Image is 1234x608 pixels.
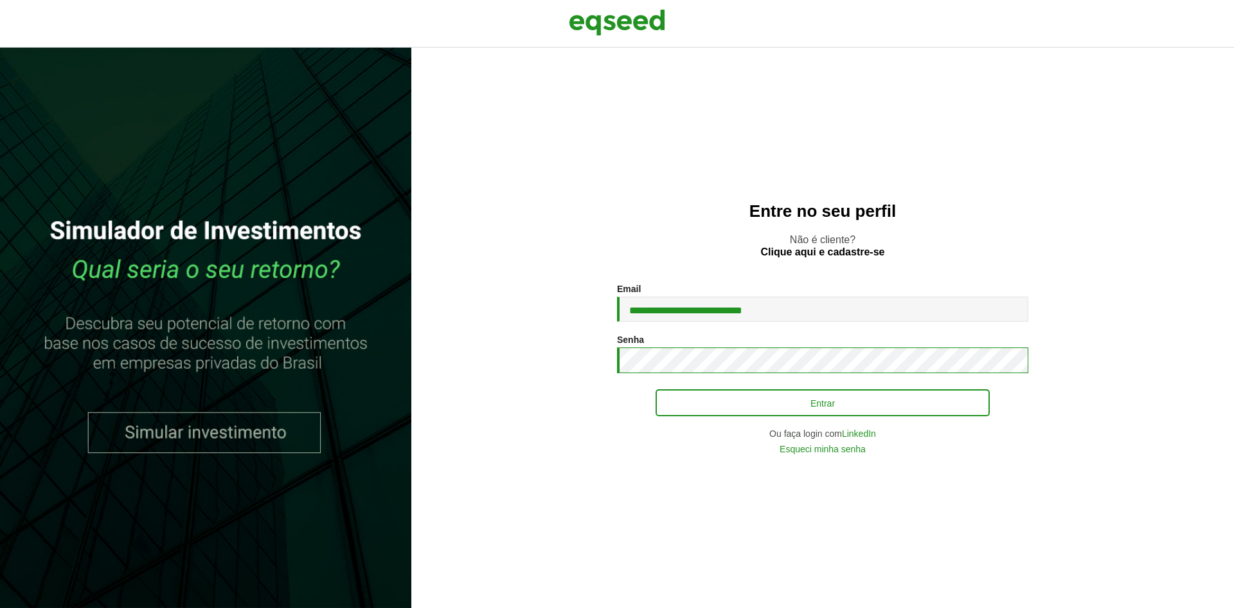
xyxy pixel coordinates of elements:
button: Entrar [656,389,990,416]
label: Senha [617,335,644,344]
div: Ou faça login com [617,429,1028,438]
h2: Entre no seu perfil [437,202,1208,221]
p: Não é cliente? [437,234,1208,258]
label: Email [617,284,641,293]
img: EqSeed Logo [569,6,665,39]
a: Esqueci minha senha [780,445,866,454]
a: Clique aqui e cadastre-se [761,247,885,257]
a: LinkedIn [842,429,876,438]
